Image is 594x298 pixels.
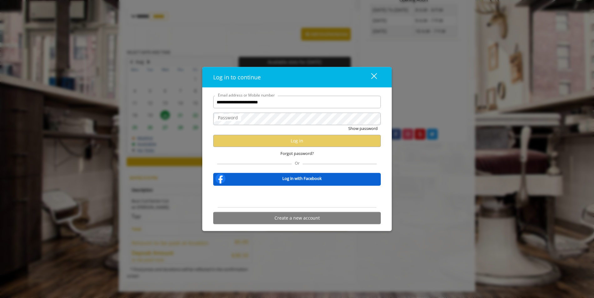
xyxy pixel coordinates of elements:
span: Or [292,160,303,166]
button: Show password [348,125,378,132]
button: Create a new account [213,212,381,224]
span: Log in to continue [213,73,261,81]
span: Forgot password? [280,150,314,157]
input: Email address or Mobile number [213,96,381,108]
div: close dialog [364,72,376,82]
img: facebook-logo [214,172,227,185]
input: Password [213,113,381,125]
iframe: Sign in with Google Button [265,190,329,203]
button: Log in [213,135,381,147]
label: Email address or Mobile number [215,92,278,98]
b: Log in with Facebook [282,175,322,182]
label: Password [215,114,241,121]
button: close dialog [360,71,381,83]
